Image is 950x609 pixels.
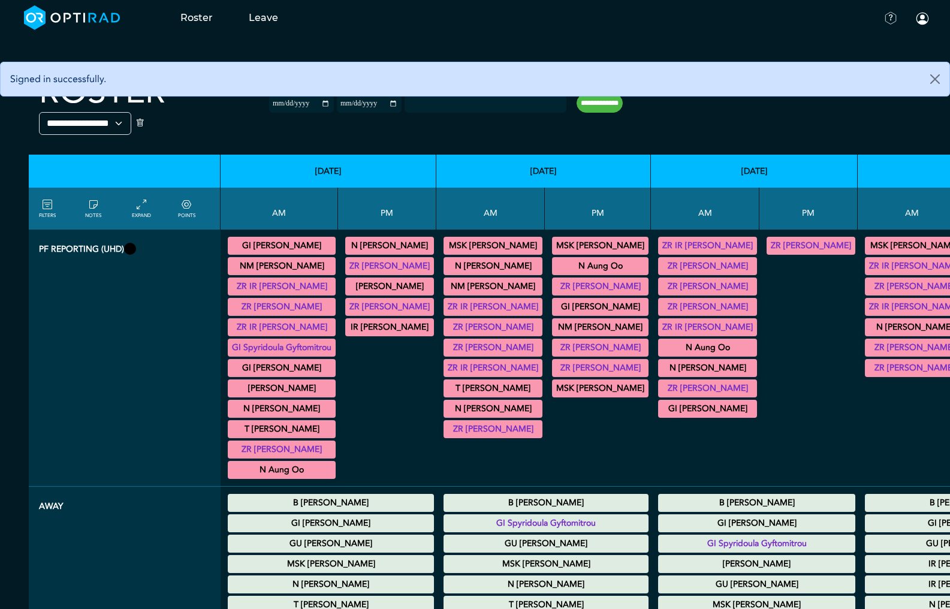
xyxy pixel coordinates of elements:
div: General XR 08:00 - 09:00 [444,318,542,336]
th: PM [759,188,858,230]
summary: GI [PERSON_NAME] [660,402,755,416]
div: General XR 12:00 - 14:00 [552,278,649,296]
div: General XR 13:00 - 14:00 [767,237,855,255]
summary: N [PERSON_NAME] [445,577,647,592]
summary: ZR [PERSON_NAME] [230,300,334,314]
summary: ZR [PERSON_NAME] [554,279,647,294]
summary: ZR [PERSON_NAME] [660,259,755,273]
div: General XR 07:15 - 08:00 [228,237,336,255]
summary: ZR IR [PERSON_NAME] [445,300,541,314]
summary: T [PERSON_NAME] [445,381,541,396]
summary: B [PERSON_NAME] [445,496,647,510]
div: General XR 13:00 - 14:00 [345,257,434,275]
summary: GI Spyridoula Gyftomitrou [445,516,647,530]
input: null [406,97,466,107]
div: General XR 13:00 - 14:00 [552,339,649,357]
th: [DATE] [221,155,436,188]
div: General XR 10:30 - 11:30 [658,400,757,418]
summary: GI [PERSON_NAME] [230,516,432,530]
a: collapse/expand entries [132,198,151,219]
summary: GI [PERSON_NAME] [230,239,334,253]
summary: [PERSON_NAME] [230,381,334,396]
div: General XR 10:00 - 11:00 [444,420,542,438]
summary: GI [PERSON_NAME] [230,361,334,375]
summary: ZR [PERSON_NAME] [445,340,541,355]
summary: T [PERSON_NAME] [230,422,334,436]
summary: ZR IR [PERSON_NAME] [230,279,334,294]
div: General XR 14:00 - 15:00 [345,278,434,296]
button: Close [921,62,949,96]
summary: GU [PERSON_NAME] [660,577,854,592]
summary: N [PERSON_NAME] [445,259,541,273]
div: General XR 08:30 - 09:00 [228,318,336,336]
div: General XR 10:00 - 11:00 [444,400,542,418]
summary: MSK [PERSON_NAME] [554,239,647,253]
summary: N [PERSON_NAME] [660,361,755,375]
div: Study Leave 00:00 - 23:59 [658,514,855,532]
th: AM [651,188,759,230]
div: Annual Leave 00:00 - 23:59 [444,535,649,553]
th: PM [545,188,651,230]
div: General XR 18:00 - 19:00 [345,318,434,336]
th: [DATE] [436,155,651,188]
div: General XR 11:00 - 12:00 [228,441,336,459]
div: General XR 08:00 - 09:00 [444,339,542,357]
summary: N Aung Oo [554,259,647,273]
summary: ZR IR [PERSON_NAME] [230,320,334,334]
div: Annual Leave 00:00 - 23:59 [228,535,434,553]
summary: GU [PERSON_NAME] [230,536,432,551]
summary: GI Spyridoula Gyftomitrou [230,340,334,355]
summary: NM [PERSON_NAME] [230,259,334,273]
div: General XR 08:00 - 09:00 [228,298,336,316]
div: General XR 08:30 - 09:00 [444,359,542,377]
div: General XR 09:00 - 11:00 [228,339,336,357]
div: General XR 14:00 - 15:00 [552,359,649,377]
div: General XR 09:00 - 10:00 [228,359,336,377]
img: brand-opti-rad-logos-blue-and-white-d2f68631ba2948856bd03f2d395fb146ddc8fb01b4b6e9315ea85fa773367... [24,5,120,30]
summary: GI [PERSON_NAME] [660,516,854,530]
div: Annual Leave 00:00 - 23:59 [228,514,434,532]
div: General XR 13:00 - 14:00 [552,298,649,316]
summary: B [PERSON_NAME] [660,496,854,510]
summary: N [PERSON_NAME] [230,577,432,592]
div: General XR 12:00 - 13:00 [345,237,434,255]
div: Annual Leave 00:00 - 23:59 [228,575,434,593]
summary: ZR IR [PERSON_NAME] [445,361,541,375]
summary: N [PERSON_NAME] [230,402,334,416]
summary: ZR [PERSON_NAME] [660,381,755,396]
summary: GI [PERSON_NAME] [554,300,647,314]
div: General XR 08:00 - 09:00 [658,257,757,275]
div: Sick Leave 00:00 - 23:59 [228,494,434,512]
summary: MSK [PERSON_NAME] [554,381,647,396]
div: General XR 08:30 - 09:00 [658,318,757,336]
div: General XR 08:00 - 09:00 [658,278,757,296]
div: Annual Leave 00:00 - 23:59 [444,575,649,593]
div: General XR 16:00 - 17:00 [552,379,649,397]
th: PM [338,188,436,230]
div: General XR 11:30 - 12:30 [228,461,336,479]
a: FILTERS [39,198,56,219]
summary: N [PERSON_NAME] [445,402,541,416]
summary: MSK [PERSON_NAME] [230,557,432,571]
summary: MSK [PERSON_NAME] [445,557,647,571]
div: General XR 07:00 - 08:00 [444,257,542,275]
summary: ZR [PERSON_NAME] [768,239,854,253]
summary: ZR [PERSON_NAME] [445,422,541,436]
div: Study Leave 00:00 - 23:59 [444,555,649,573]
div: General XR 08:00 - 09:00 [444,278,542,296]
div: General XR 13:00 - 14:00 [552,318,649,336]
div: General XR 08:00 - 09:00 [228,257,336,275]
summary: NM [PERSON_NAME] [445,279,541,294]
summary: [PERSON_NAME] [660,557,854,571]
div: General XR 08:00 - 09:00 [658,237,757,255]
div: General XR 09:00 - 10:00 [228,420,336,438]
div: General XR 09:00 - 10:00 [444,379,542,397]
div: General XR 12:00 - 13:00 [552,237,649,255]
summary: ZR [PERSON_NAME] [660,300,755,314]
div: Annual Leave 00:00 - 23:59 [658,575,855,593]
summary: ZR [PERSON_NAME] [347,300,432,314]
summary: MSK [PERSON_NAME] [445,239,541,253]
div: General XR 12:00 - 13:30 [552,257,649,275]
div: General XR 10:00 - 11:00 [658,339,757,357]
div: General XR 08:00 - 11:00 [658,298,757,316]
